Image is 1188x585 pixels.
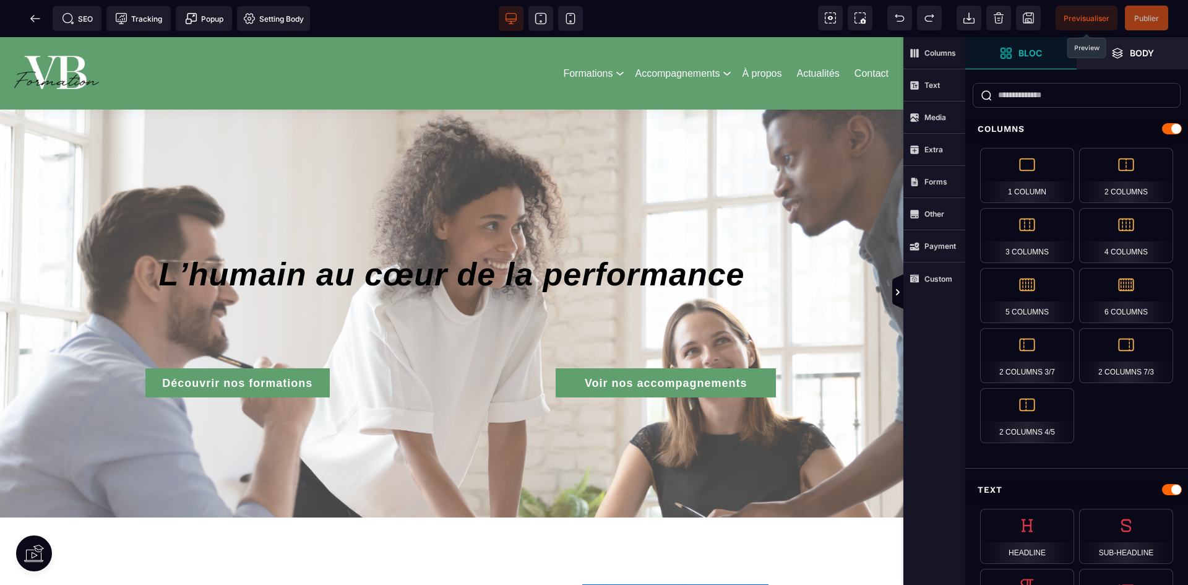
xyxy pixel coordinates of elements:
span: Previsualiser [1064,14,1109,23]
div: 2 Columns 4/5 [980,388,1074,443]
a: Contact [854,28,889,45]
div: 5 Columns [980,268,1074,323]
div: 4 Columns [1079,208,1173,263]
span: Popup [185,12,223,25]
strong: Text [924,80,940,90]
span: Publier [1134,14,1159,23]
strong: Custom [924,274,952,284]
div: 2 Columns [1079,148,1173,203]
a: Formations [563,28,613,45]
strong: Other [924,209,944,219]
span: Setting Body [243,12,304,25]
span: Open Layer Manager [1077,37,1188,69]
strong: Payment [924,241,956,251]
span: Preview [1056,6,1117,30]
span: Screenshot [848,6,872,30]
a: À propos [742,28,781,45]
a: Actualités [796,28,839,45]
strong: Forms [924,177,947,186]
div: 3 Columns [980,208,1074,263]
div: 6 Columns [1079,268,1173,323]
button: Découvrir nos formations [145,331,330,360]
strong: Columns [924,48,956,58]
div: 1 Column [980,148,1074,203]
div: Sub-Headline [1079,509,1173,564]
strong: Bloc [1018,48,1042,58]
div: Headline [980,509,1074,564]
span: Open Blocks [965,37,1077,69]
div: Text [965,479,1188,501]
img: 86a4aa658127570b91344bfc39bbf4eb_Blanc_sur_fond_vert.png [11,6,103,67]
a: Accompagnements [635,28,720,45]
div: 2 Columns 3/7 [980,328,1074,383]
button: Voir nos accompagnements [556,331,776,360]
span: View components [818,6,843,30]
span: SEO [62,12,93,25]
span: Tracking [115,12,162,25]
strong: Body [1130,48,1154,58]
div: 2 Columns 7/3 [1079,328,1173,383]
strong: Extra [924,145,943,154]
strong: Media [924,113,946,122]
div: Columns [965,118,1188,141]
span: L’humain au cœur de la performance [158,219,744,255]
